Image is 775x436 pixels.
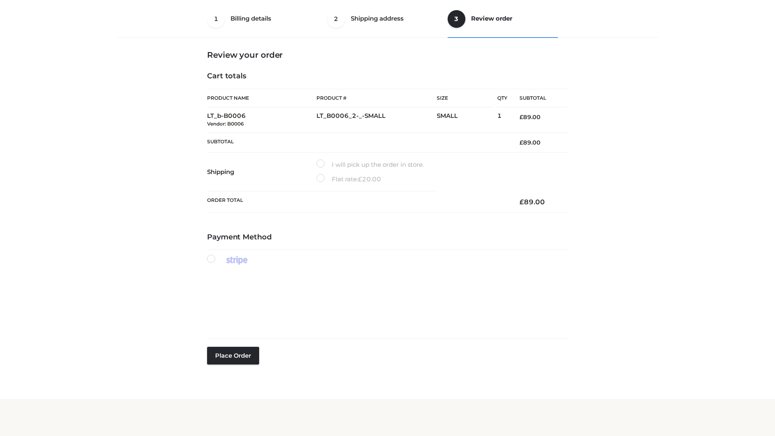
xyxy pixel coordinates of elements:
[358,175,381,183] bdi: 20.00
[358,175,362,183] span: £
[316,159,424,170] label: I will pick up the order in store.
[507,89,568,107] th: Subtotal
[207,107,316,133] td: LT_b-B0006
[207,50,568,60] h3: Review your order
[497,89,507,107] th: Qty
[207,347,259,365] button: Place order
[207,121,244,127] small: Vendor: B0006
[316,89,437,107] th: Product #
[519,113,540,121] bdi: 89.00
[207,233,568,242] h4: Payment Method
[519,198,524,206] span: £
[207,153,316,191] th: Shipping
[316,107,437,133] td: LT_B0006_2-_-SMALL
[519,139,540,146] bdi: 89.00
[205,274,566,325] iframe: Secure payment input frame
[207,132,507,152] th: Subtotal
[437,89,493,107] th: Size
[207,191,507,213] th: Order Total
[497,107,507,133] td: 1
[437,107,497,133] td: SMALL
[519,113,523,121] span: £
[207,89,316,107] th: Product Name
[519,139,523,146] span: £
[316,174,381,184] label: Flat rate:
[207,72,568,81] h4: Cart totals
[519,198,545,206] bdi: 89.00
